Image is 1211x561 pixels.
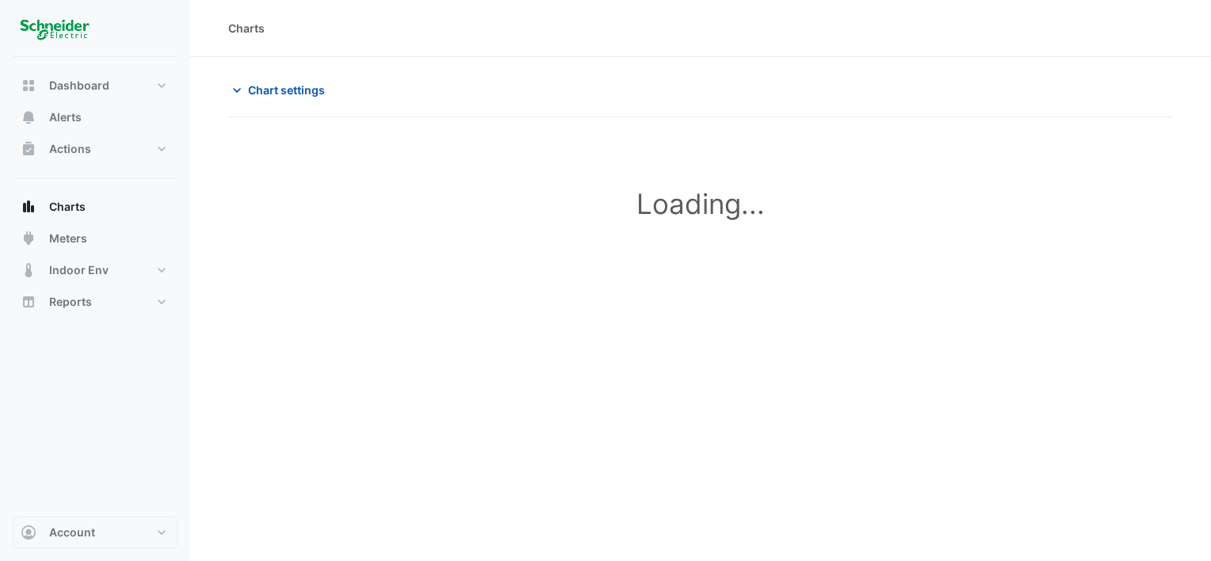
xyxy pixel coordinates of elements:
[49,294,92,310] span: Reports
[49,199,86,215] span: Charts
[21,199,36,215] app-icon: Charts
[13,223,178,254] button: Meters
[13,517,178,548] button: Account
[21,294,36,310] app-icon: Reports
[49,141,91,157] span: Actions
[13,101,178,133] button: Alerts
[228,20,265,36] div: Charts
[21,262,36,278] app-icon: Indoor Env
[21,78,36,93] app-icon: Dashboard
[13,254,178,286] button: Indoor Env
[13,133,178,165] button: Actions
[228,76,335,104] button: Chart settings
[248,82,325,98] span: Chart settings
[21,109,36,125] app-icon: Alerts
[49,109,82,125] span: Alerts
[13,286,178,318] button: Reports
[263,187,1138,220] h1: Loading...
[49,78,109,93] span: Dashboard
[49,525,95,540] span: Account
[49,262,109,278] span: Indoor Env
[21,141,36,157] app-icon: Actions
[13,191,178,223] button: Charts
[13,70,178,101] button: Dashboard
[21,231,36,246] app-icon: Meters
[49,231,87,246] span: Meters
[19,13,90,44] img: Company Logo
